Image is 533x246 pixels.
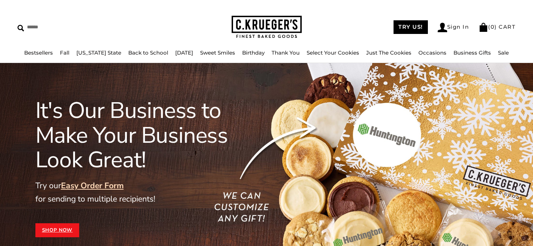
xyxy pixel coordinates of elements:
[35,179,258,206] p: Try our for sending to multiple recipients!
[35,98,258,172] h1: It's Our Business to Make Your Business Look Great!
[18,22,136,33] input: Search
[491,23,495,30] span: 0
[18,25,24,31] img: Search
[76,49,121,56] a: [US_STATE] State
[61,180,124,191] a: Easy Order Form
[438,23,447,32] img: Account
[60,49,69,56] a: Fall
[242,49,265,56] a: Birthday
[128,49,168,56] a: Back to School
[272,49,300,56] a: Thank You
[200,49,235,56] a: Sweet Smiles
[438,23,469,32] a: Sign In
[24,49,53,56] a: Bestsellers
[418,49,446,56] a: Occasions
[498,49,509,56] a: Sale
[394,20,428,34] a: TRY US!
[307,49,359,56] a: Select Your Cookies
[175,49,193,56] a: [DATE]
[35,223,80,237] a: Shop Now
[453,49,491,56] a: Business Gifts
[232,16,302,38] img: C.KRUEGER'S
[479,23,515,30] a: (0) CART
[479,23,488,32] img: Bag
[366,49,411,56] a: Just The Cookies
